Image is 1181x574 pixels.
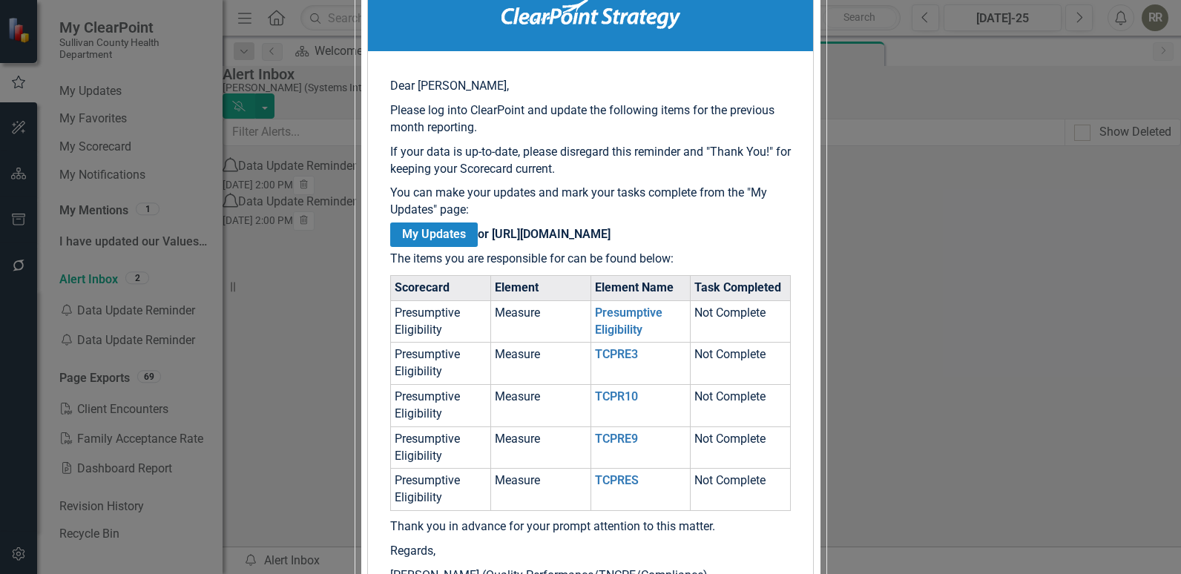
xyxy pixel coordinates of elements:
a: TCPR10 [595,389,638,403]
td: Measure [490,343,590,385]
td: Not Complete [691,426,791,469]
th: Scorecard [391,275,491,300]
p: The items you are responsible for can be found below: [390,251,791,268]
strong: or [URL][DOMAIN_NAME] [390,222,611,247]
th: Task Completed [691,275,791,300]
p: Regards, [390,543,791,560]
td: Presumptive Eligibility [391,426,491,469]
a: TCPRE9 [595,432,638,446]
td: Not Complete [691,300,791,343]
a: TCPRES [595,473,639,487]
td: Measure [490,385,590,427]
td: Not Complete [691,343,791,385]
td: Measure [490,426,590,469]
td: Presumptive Eligibility [391,385,491,427]
p: Dear [PERSON_NAME], [390,78,791,95]
td: Measure [490,300,590,343]
p: Please log into ClearPoint and update the following items for the previous month reporting. [390,102,791,136]
p: You can make your updates and mark your tasks complete from the "My Updates" page: [390,185,791,219]
td: Not Complete [691,469,791,511]
p: If your data is up-to-date, please disregard this reminder and "Thank You!" for keeping your Scor... [390,144,791,178]
a: TCPRE3 [595,347,638,361]
th: Element Name [590,275,691,300]
td: Presumptive Eligibility [391,300,491,343]
td: Not Complete [691,385,791,427]
a: My Updates [390,222,478,247]
td: Presumptive Eligibility [391,343,491,385]
th: Element [490,275,590,300]
a: Presumptive Eligibility [595,306,662,337]
td: Presumptive Eligibility [391,469,491,511]
p: Thank you in advance for your prompt attention to this matter. [390,518,791,535]
td: Measure [490,469,590,511]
